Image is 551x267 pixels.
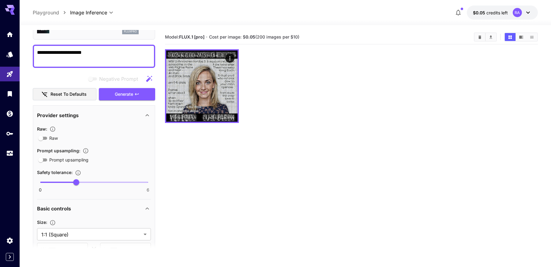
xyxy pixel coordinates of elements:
[70,9,107,16] span: Image Inference
[474,33,485,41] button: Clear Images
[37,220,47,225] span: Size :
[39,187,42,193] span: 0
[47,126,58,132] button: Controls the level of post-processing applied to generated images.
[124,29,137,34] p: fluxpro
[485,33,496,41] button: Download All
[6,110,13,117] div: Wallet
[473,10,486,15] span: $0.05
[33,9,70,16] nav: breadcrumb
[473,9,508,16] div: $0.05
[49,157,88,163] span: Prompt upsampling
[474,32,497,42] div: Clear ImagesDownload All
[513,8,522,17] div: RA
[33,88,96,101] button: Reset to defaults
[49,135,58,141] span: Raw
[37,170,73,175] span: Safety tolerance :
[6,253,14,261] button: Expand sidebar
[37,148,80,153] span: Prompt upsampling :
[99,75,138,83] span: Negative Prompt
[80,148,91,154] button: Enables automatic enhancement and expansion of the input prompt to improve generation quality and...
[165,34,204,39] span: Model:
[6,31,13,38] div: Home
[99,88,155,101] button: Generate
[516,33,527,41] button: Show images in video view
[6,90,13,98] div: Library
[87,75,143,83] span: Negative prompts are not compatible with the selected model.
[527,33,537,41] button: Show images in list view
[6,50,13,58] div: Models
[166,50,238,122] img: 3gpSKSU1r8NjnYXSLdLQnJ+aQDJu9Al8wChE5CFKLRSAAAAAAA
[41,231,141,238] span: 1:1 (Square)
[47,220,58,226] button: Adjust the dimensions of the generated image by specifying its width and height in pixels, or sel...
[73,170,84,176] button: Controls the tolerance level for input and output content moderation. Lower values apply stricter...
[33,9,59,16] a: Playground
[147,187,149,193] span: 6
[115,91,133,98] span: Generate
[6,237,13,244] div: Settings
[225,54,234,63] div: Actions
[37,112,79,119] p: Provider settings
[505,33,515,41] button: Show images in grid view
[6,70,13,78] div: Playground
[179,34,204,39] b: FLUX.1 [pro]
[37,108,151,123] div: Provider settings
[467,6,538,20] button: $0.05RA
[6,150,13,157] div: Usage
[486,10,508,15] span: credits left
[206,33,208,41] p: ·
[504,32,538,42] div: Show images in grid viewShow images in video viewShow images in list view
[37,201,151,216] div: Basic controls
[37,205,71,212] p: Basic controls
[37,126,47,132] span: Raw :
[246,34,255,39] b: 0.05
[209,34,299,39] span: Cost per image: $ (200 images per $10)
[6,130,13,137] div: API Keys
